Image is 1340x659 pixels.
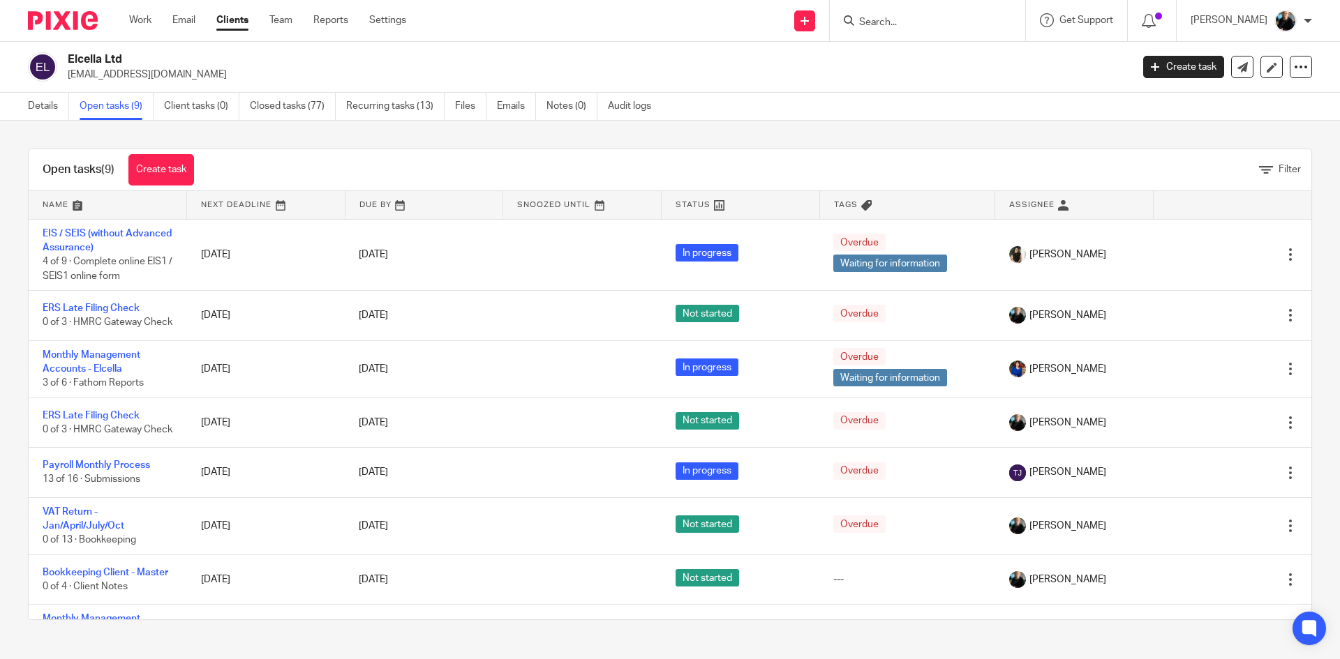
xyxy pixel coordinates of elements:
img: Janice%20Tang.jpeg [1009,246,1026,263]
a: Clients [216,13,248,27]
a: ERS Late Filing Check [43,303,140,313]
div: --- [833,573,981,586]
span: [DATE] [359,250,388,259]
a: Emails [497,93,536,120]
a: VAT Return - Jan/April/July/Oct [43,507,124,531]
span: Status [676,201,710,209]
td: [DATE] [187,497,345,554]
a: Open tasks (9) [80,93,154,120]
span: [PERSON_NAME] [1029,416,1106,430]
td: [DATE] [187,291,345,340]
td: [DATE] [187,219,345,291]
img: nicky-partington.jpg [1274,10,1297,32]
td: [DATE] [187,340,345,397]
span: Overdue [833,305,886,322]
span: [DATE] [359,310,388,320]
span: Overdue [833,234,886,251]
img: Nicole.jpeg [1009,361,1026,377]
span: [DATE] [359,521,388,531]
span: Filter [1279,165,1301,174]
span: Waiting for information [833,369,947,386]
img: svg%3E [1009,464,1026,481]
span: Not started [676,515,739,533]
a: Monthly Management Accounts - Elcella [43,614,140,637]
a: Settings [369,13,406,27]
span: In progress [676,358,738,376]
img: Pixie [28,11,98,30]
h2: Elcella Ltd [68,52,911,67]
span: Overdue [833,348,886,365]
a: Reports [313,13,348,27]
a: EIS / SEIS (without Advanced Assurance) [43,229,172,252]
span: In progress [676,244,738,262]
span: [DATE] [359,575,388,584]
span: Not started [676,305,739,322]
span: [PERSON_NAME] [1029,465,1106,479]
a: Bookkeeping Client - Master [43,568,168,577]
input: Search [858,17,983,29]
span: [DATE] [359,418,388,427]
img: nicky-partington.jpg [1009,571,1026,588]
span: Waiting for information [833,255,947,272]
span: Overdue [833,412,886,430]
span: Overdue [833,515,886,533]
span: 0 of 3 · HMRC Gateway Check [43,425,172,434]
span: (9) [101,164,114,175]
a: Monthly Management Accounts - Elcella [43,350,140,374]
span: Overdue [833,462,886,480]
img: nicky-partington.jpg [1009,517,1026,534]
span: [PERSON_NAME] [1029,248,1106,262]
h1: Open tasks [43,162,114,177]
a: Team [269,13,292,27]
a: Payroll Monthly Process [43,460,150,470]
a: Create task [1143,56,1224,78]
a: Email [172,13,195,27]
span: 0 of 13 · Bookkeeping [43,536,136,545]
a: ERS Late Filing Check [43,411,140,421]
span: Not started [676,569,739,586]
span: [PERSON_NAME] [1029,519,1106,533]
span: Not started [676,412,739,430]
span: [PERSON_NAME] [1029,362,1106,376]
a: Client tasks (0) [164,93,239,120]
a: Files [455,93,486,120]
a: Notes (0) [546,93,597,120]
span: [DATE] [359,364,388,374]
span: 13 of 16 · Submissions [43,475,140,485]
span: 0 of 3 · HMRC Gateway Check [43,318,172,328]
span: 3 of 6 · Fathom Reports [43,379,144,388]
a: Details [28,93,69,120]
a: Recurring tasks (13) [346,93,445,120]
span: Get Support [1059,15,1113,25]
span: [PERSON_NAME] [1029,308,1106,322]
a: Closed tasks (77) [250,93,336,120]
img: svg%3E [28,52,57,82]
span: 4 of 9 · Complete online EIS1 / SEIS1 online form [43,257,172,281]
td: [DATE] [187,448,345,497]
img: nicky-partington.jpg [1009,414,1026,431]
a: Audit logs [608,93,662,120]
a: Create task [128,154,194,185]
span: Snoozed Until [517,201,590,209]
p: [PERSON_NAME] [1191,13,1267,27]
a: Work [129,13,151,27]
span: [PERSON_NAME] [1029,573,1106,586]
td: [DATE] [187,554,345,604]
span: [DATE] [359,467,388,477]
img: nicky-partington.jpg [1009,307,1026,324]
span: 0 of 4 · Client Notes [43,582,128,591]
p: [EMAIL_ADDRESS][DOMAIN_NAME] [68,68,1122,82]
span: Tags [834,201,858,209]
td: [DATE] [187,397,345,447]
span: In progress [676,462,738,480]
